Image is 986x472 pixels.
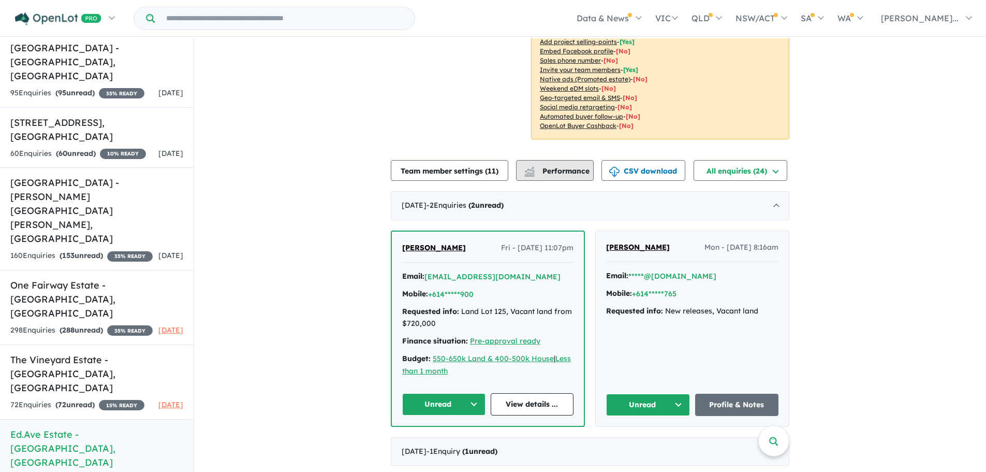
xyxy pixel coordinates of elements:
a: 550-650k Land & 400-500k House [433,354,554,363]
strong: ( unread) [468,201,504,210]
span: [No] [617,103,632,111]
span: 10 % READY [100,149,146,159]
strong: Finance situation: [402,336,468,346]
div: 298 Enquir ies [10,324,153,337]
u: Weekend eDM slots [540,84,599,92]
span: 60 [58,149,67,158]
span: [DATE] [158,400,183,409]
span: 15 % READY [99,400,144,410]
strong: ( unread) [60,251,103,260]
span: [DATE] [158,149,183,158]
div: 72 Enquir ies [10,399,144,411]
div: 160 Enquir ies [10,250,153,262]
span: [ Yes ] [623,66,638,74]
span: 153 [62,251,75,260]
div: [DATE] [391,437,789,466]
span: Mon - [DATE] 8:16am [704,241,778,254]
button: Unread [402,393,485,416]
u: Automated buyer follow-up [540,112,623,120]
div: New releases, Vacant land [606,305,778,318]
span: - 1 Enquir y [426,447,497,456]
u: Native ads (Promoted estate) [540,75,630,83]
span: 35 % READY [99,88,144,98]
button: All enquiries (24) [694,160,787,181]
span: 1 [465,447,469,456]
span: Fri - [DATE] 11:07pm [501,242,573,254]
h5: One Fairway Estate - [GEOGRAPHIC_DATA] , [GEOGRAPHIC_DATA] [10,278,183,320]
h5: [STREET_ADDRESS] , [GEOGRAPHIC_DATA] [10,116,183,144]
strong: Mobile: [606,289,632,298]
div: Land Lot 125, Vacant land from $720,000 [402,306,573,331]
span: 288 [62,325,75,335]
div: 60 Enquir ies [10,148,146,160]
div: | [402,353,573,378]
button: Unread [606,394,690,416]
strong: Requested info: [402,307,459,316]
img: line-chart.svg [525,167,534,173]
h5: [GEOGRAPHIC_DATA] - [PERSON_NAME][GEOGRAPHIC_DATA][PERSON_NAME] , [GEOGRAPHIC_DATA] [10,176,183,246]
a: View details ... [491,393,574,416]
strong: Email: [606,271,628,280]
span: [No] [601,84,616,92]
button: Performance [516,160,594,181]
input: Try estate name, suburb, builder or developer [157,7,413,30]
strong: ( unread) [56,149,96,158]
strong: ( unread) [55,400,95,409]
span: [DATE] [158,251,183,260]
a: Profile & Notes [695,394,779,416]
span: 72 [58,400,66,409]
a: [PERSON_NAME] [606,241,670,254]
span: 35 % READY [107,325,153,336]
strong: Budget: [402,354,431,363]
strong: ( unread) [55,88,95,97]
strong: ( unread) [60,325,103,335]
span: [No] [623,94,637,102]
u: Social media retargeting [540,103,615,111]
img: download icon [609,167,620,177]
span: [PERSON_NAME]... [881,13,959,23]
span: [ No ] [604,56,618,64]
img: bar-chart.svg [524,170,535,177]
div: 95 Enquir ies [10,87,144,99]
img: Openlot PRO Logo White [15,12,101,25]
div: [DATE] [391,191,789,220]
span: 95 [58,88,66,97]
span: [ Yes ] [620,38,635,46]
a: Pre-approval ready [470,336,540,346]
u: Geo-targeted email & SMS [540,94,620,102]
u: Embed Facebook profile [540,47,613,55]
h5: [GEOGRAPHIC_DATA] - [GEOGRAPHIC_DATA] , [GEOGRAPHIC_DATA] [10,41,183,83]
span: [PERSON_NAME] [606,242,670,252]
h5: The Vineyard Estate - [GEOGRAPHIC_DATA] , [GEOGRAPHIC_DATA] [10,353,183,395]
h5: Ed.Ave Estate - [GEOGRAPHIC_DATA] , [GEOGRAPHIC_DATA] [10,427,183,469]
u: Add project selling-points [540,38,617,46]
strong: ( unread) [462,447,497,456]
span: 11 [488,166,496,176]
span: Performance [526,166,590,176]
u: Invite your team members [540,66,621,74]
span: [ No ] [616,47,630,55]
button: [EMAIL_ADDRESS][DOMAIN_NAME] [424,271,561,282]
span: [PERSON_NAME] [402,243,466,252]
span: [No] [619,122,634,130]
strong: Mobile: [402,289,428,298]
span: 35 % READY [107,251,153,262]
strong: Email: [402,271,424,281]
span: [No] [633,75,647,83]
span: [DATE] [158,325,183,335]
u: Sales phone number [540,56,601,64]
span: - 2 Enquir ies [426,201,504,210]
span: [DATE] [158,88,183,97]
span: [No] [626,112,640,120]
button: Team member settings (11) [391,160,508,181]
button: CSV download [601,160,685,181]
a: [PERSON_NAME] [402,242,466,254]
u: OpenLot Buyer Cashback [540,122,616,130]
strong: Requested info: [606,306,663,316]
a: Less than 1 month [402,354,571,376]
span: 2 [471,201,475,210]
